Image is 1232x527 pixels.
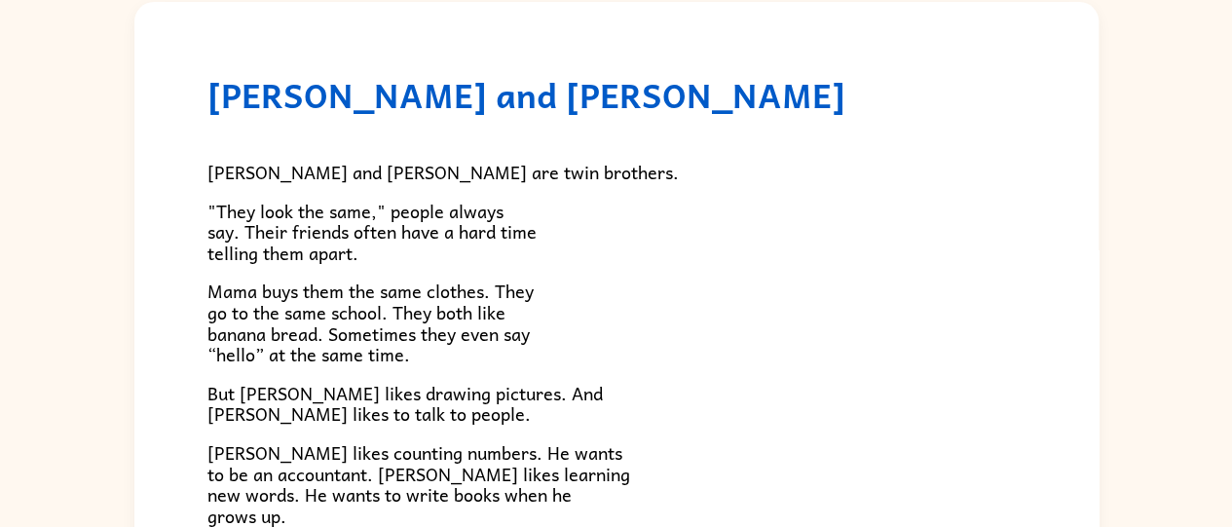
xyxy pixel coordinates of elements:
[207,197,537,267] span: "They look the same," people always say. Their friends often have a hard time telling them apart.
[207,277,534,368] span: Mama buys them the same clothes. They go to the same school. They both like banana bread. Sometim...
[207,158,679,186] span: [PERSON_NAME] and [PERSON_NAME] are twin brothers.
[207,379,603,429] span: But [PERSON_NAME] likes drawing pictures. And [PERSON_NAME] likes to talk to people.
[207,75,1026,115] h1: [PERSON_NAME] and [PERSON_NAME]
